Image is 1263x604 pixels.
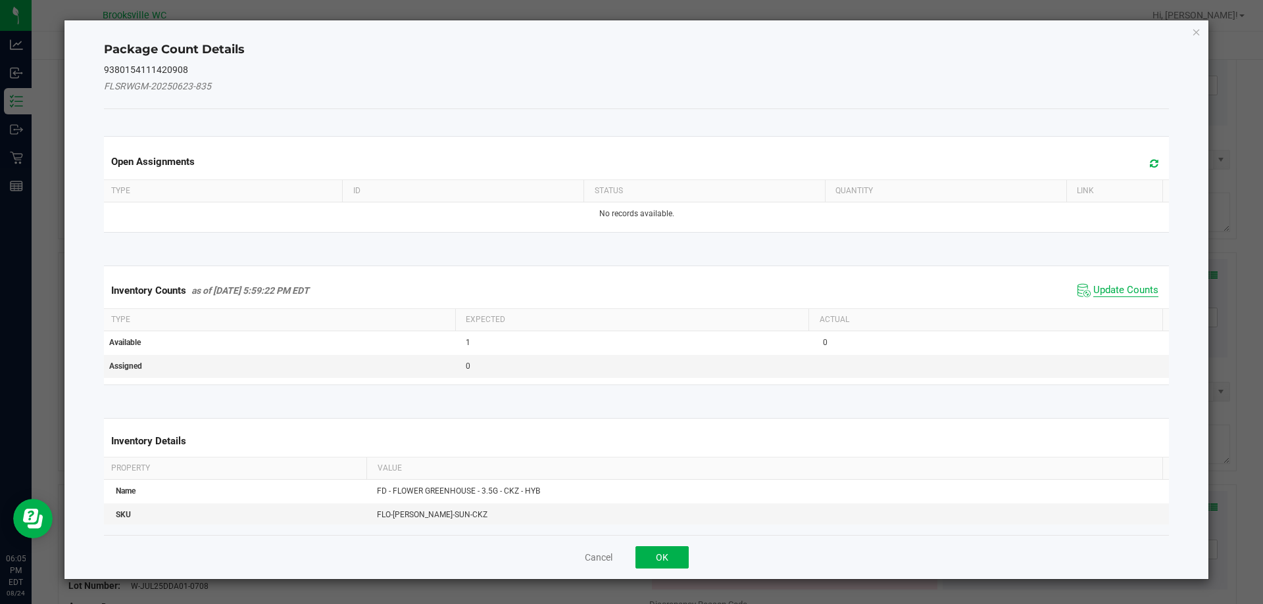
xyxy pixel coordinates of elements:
span: Link [1077,186,1094,195]
span: ID [353,186,360,195]
span: Status [595,186,623,195]
span: FLO-[PERSON_NAME]-SUN-CKZ [377,510,487,519]
span: Name [116,486,136,496]
span: 0 [823,338,828,347]
span: FD - FLOWER GREENHOUSE - 3.5G - CKZ - HYB [377,486,540,496]
h5: 9380154111420908 [104,65,1170,75]
button: OK [635,546,689,569]
span: as of [DATE] 5:59:22 PM EDT [191,285,309,296]
span: Type [111,186,130,195]
td: No records available. [101,202,1172,225]
span: Inventory Counts [111,285,186,296]
span: Update Counts [1093,284,1158,297]
span: 0 [466,361,470,371]
iframe: Resource center [13,499,53,538]
h5: FLSRWGM-20250623-835 [104,81,1170,91]
span: Expected [466,315,505,324]
span: Assigned [109,361,142,371]
span: 1 [466,338,470,347]
span: Actual [820,315,849,324]
button: Cancel [585,551,612,564]
span: Property [111,463,150,473]
span: Open Assignments [111,156,195,168]
span: Type [111,315,130,324]
span: Inventory Details [111,435,186,447]
button: Close [1192,24,1201,39]
span: Value [378,463,402,473]
span: Available [109,338,141,347]
h4: Package Count Details [104,41,1170,58]
span: SKU [116,510,131,519]
span: Quantity [835,186,873,195]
